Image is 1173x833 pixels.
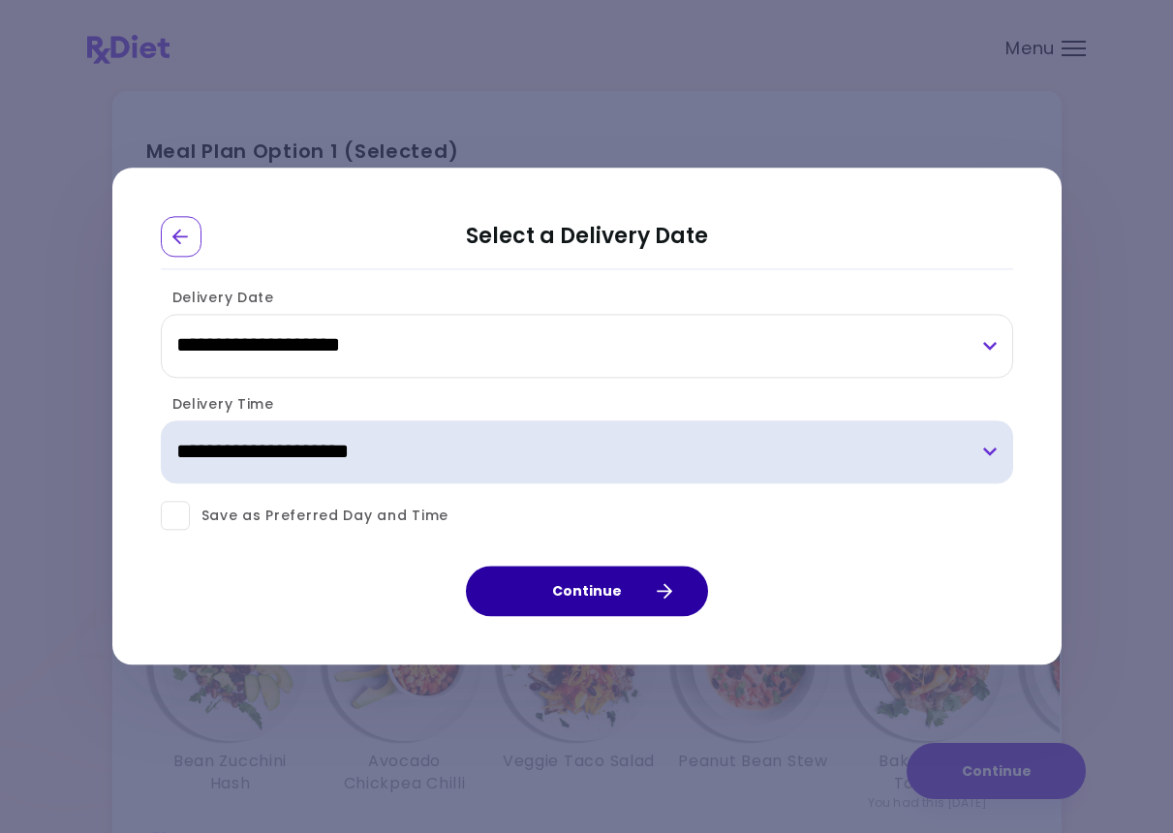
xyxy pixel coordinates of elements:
[161,394,274,414] label: Delivery Time
[161,216,1013,269] h2: Select a Delivery Date
[190,504,449,528] span: Save as Preferred Day and Time
[466,567,708,617] button: Continue
[161,216,201,257] div: Go Back
[161,288,274,307] label: Delivery Date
